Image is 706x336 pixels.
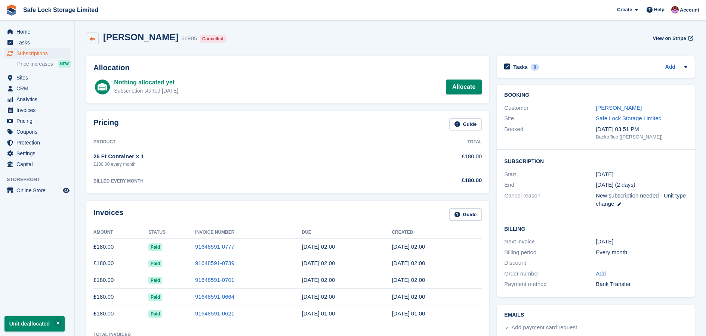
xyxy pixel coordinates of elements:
span: Price increases [17,60,53,68]
span: Subscriptions [16,48,61,59]
time: 2025-07-14 01:00:00 UTC [302,243,335,250]
a: menu [4,27,71,37]
span: Paid [148,260,162,267]
span: Coupons [16,127,61,137]
div: Billing period [504,248,596,257]
span: Capital [16,159,61,169]
a: menu [4,72,71,83]
div: £180.00 [370,176,482,185]
a: 91648591-0664 [195,293,234,300]
h2: Invoices [93,208,123,221]
div: Discount [504,259,596,267]
a: Allocate [446,80,482,94]
span: Pricing [16,116,61,126]
img: stora-icon-8386f47178a22dfd0bd8f6a31ec36ba5ce8667c1dd55bd0f319d3a0aa187defe.svg [6,4,17,16]
a: menu [4,83,71,94]
span: Settings [16,148,61,159]
a: Price increases NEW [17,60,71,68]
span: Paid [148,277,162,284]
span: Paid [148,310,162,318]
h2: Subscription [504,157,687,165]
h2: Pricing [93,118,119,131]
a: Preview store [62,186,71,195]
span: Paid [148,293,162,301]
td: £180.00 [93,239,148,255]
a: Guide [449,118,482,131]
div: Every month [596,248,687,257]
a: Safe Lock Storage Limited [20,4,101,16]
th: Total [370,136,482,148]
time: 2025-04-13 01:00:34 UTC [392,293,425,300]
div: Order number [504,270,596,278]
a: menu [4,159,71,169]
div: Bank Transfer [596,280,687,289]
div: Next invoice [504,237,596,246]
a: 91648591-0739 [195,260,234,266]
th: Status [148,227,195,239]
time: 2025-01-13 01:00:00 UTC [596,170,613,179]
span: Protection [16,137,61,148]
td: £180.00 [93,289,148,305]
a: Guide [449,208,482,221]
a: Safe Lock Storage Limited [596,115,662,121]
a: menu [4,37,71,48]
h2: Billing [504,225,687,232]
span: View on Stripe [653,35,686,42]
div: End [504,181,596,189]
h2: Emails [504,312,687,318]
a: Add [596,270,606,278]
div: NEW [58,60,71,68]
a: View on Stripe [650,32,695,44]
span: Account [680,6,699,14]
h2: [PERSON_NAME] [103,32,178,42]
time: 2025-06-13 01:00:58 UTC [392,260,425,266]
span: Tasks [16,37,61,48]
time: 2025-05-13 01:00:44 UTC [392,277,425,283]
div: Site [504,114,596,123]
a: 91648591-0621 [195,310,234,317]
time: 2025-04-14 01:00:00 UTC [302,293,335,300]
div: [DATE] [596,237,687,246]
div: - [596,259,687,267]
div: Nothing allocated yet [114,78,178,87]
a: menu [4,94,71,105]
span: Help [654,6,665,13]
div: Customer [504,104,596,112]
span: Home [16,27,61,37]
a: menu [4,127,71,137]
span: Paid [148,243,162,251]
img: Toni Ebong [671,6,679,13]
a: 91648591-0777 [195,243,234,250]
div: Cancel reason [504,192,596,208]
span: Storefront [7,176,74,183]
div: Cancelled [200,35,226,43]
div: 26 Ft Container × 1 [93,152,370,161]
div: Add payment card request [511,323,577,332]
div: 66905 [181,34,197,43]
time: 2025-03-14 01:00:00 UTC [302,310,335,317]
time: 2025-06-14 01:00:00 UTC [302,260,335,266]
th: Created [392,227,482,239]
a: 91648591-0701 [195,277,234,283]
div: Payment method [504,280,596,289]
a: menu [4,105,71,115]
td: £180.00 [93,272,148,289]
th: Amount [93,227,148,239]
a: menu [4,116,71,126]
a: menu [4,137,71,148]
span: New subscription needed - Unit type change [596,192,686,207]
span: Online Store [16,185,61,196]
p: Unit deallocated [4,316,65,332]
a: menu [4,185,71,196]
h2: Booking [504,92,687,98]
td: £180.00 [93,255,148,272]
div: Backoffice ([PERSON_NAME]) [596,133,687,141]
div: Start [504,170,596,179]
h2: Tasks [513,64,528,71]
a: Add [665,63,675,72]
span: Sites [16,72,61,83]
time: 2025-07-13 01:00:51 UTC [392,243,425,250]
span: Create [617,6,632,13]
th: Invoice Number [195,227,302,239]
div: [DATE] 03:51 PM [596,125,687,134]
